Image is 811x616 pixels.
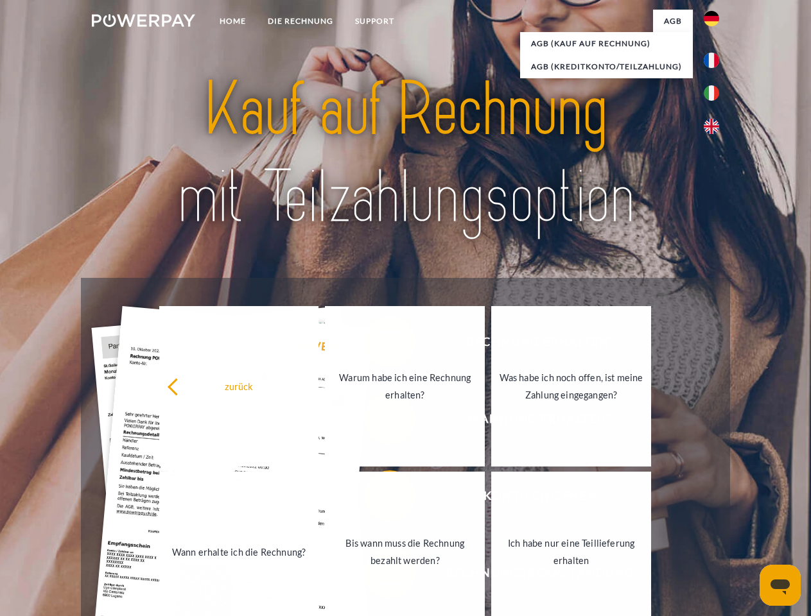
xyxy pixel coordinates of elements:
img: logo-powerpay-white.svg [92,14,195,27]
a: AGB (Kreditkonto/Teilzahlung) [520,55,693,78]
a: Was habe ich noch offen, ist meine Zahlung eingegangen? [491,306,651,466]
img: fr [704,53,719,68]
a: SUPPORT [344,10,405,33]
img: en [704,119,719,134]
div: Wann erhalte ich die Rechnung? [167,543,311,560]
img: de [704,11,719,26]
div: Ich habe nur eine Teillieferung erhalten [499,535,643,569]
a: DIE RECHNUNG [257,10,344,33]
div: Was habe ich noch offen, ist meine Zahlung eingegangen? [499,369,643,404]
a: Home [209,10,257,33]
div: Bis wann muss die Rechnung bezahlt werden? [333,535,477,569]
a: agb [653,10,693,33]
div: zurück [167,377,311,395]
iframe: Schaltfläche zum Öffnen des Messaging-Fensters [760,565,801,606]
img: title-powerpay_de.svg [123,62,688,246]
img: it [704,85,719,101]
a: AGB (Kauf auf Rechnung) [520,32,693,55]
div: Warum habe ich eine Rechnung erhalten? [333,369,477,404]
